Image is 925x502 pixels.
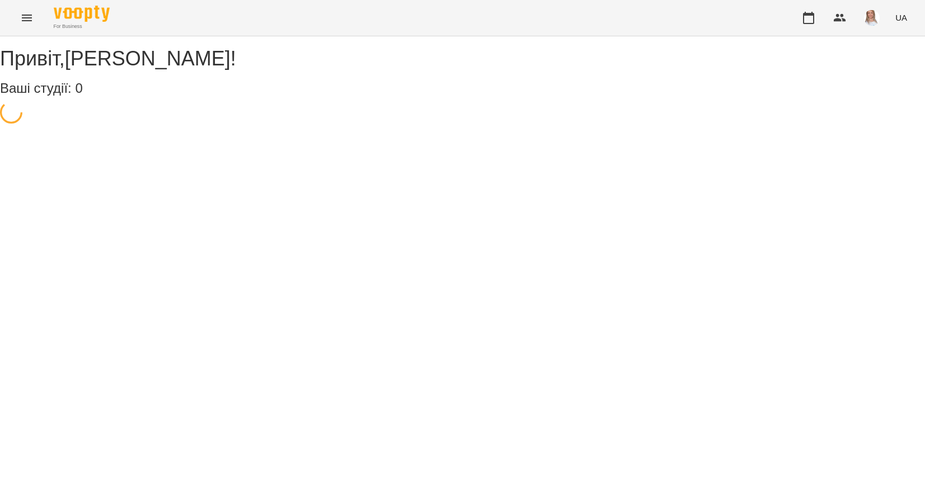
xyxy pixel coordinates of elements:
[75,80,82,96] span: 0
[891,7,912,28] button: UA
[54,23,110,30] span: For Business
[54,6,110,22] img: Voopty Logo
[895,12,907,23] span: UA
[13,4,40,31] button: Menu
[864,10,880,26] img: a3864db21cf396e54496f7cceedc0ca3.jpg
